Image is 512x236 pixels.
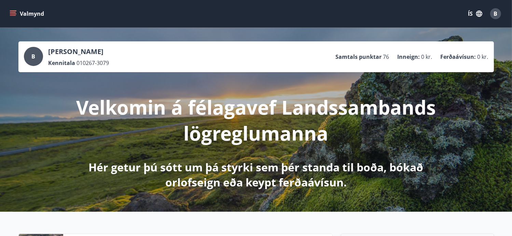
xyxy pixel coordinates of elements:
button: menu [8,8,47,20]
button: B [487,5,504,22]
span: B [31,53,35,60]
span: 0 kr. [478,53,488,61]
span: B [494,10,498,17]
span: 76 [383,53,389,61]
span: 0 kr. [421,53,432,61]
p: Kennitala [49,59,75,67]
p: [PERSON_NAME] [49,47,109,56]
p: Hér getur þú sótt um þá styrki sem þér standa til boða, bókað orlofseign eða keypt ferðaávísun. [76,160,437,190]
p: Inneign : [398,53,420,61]
p: Samtals punktar [336,53,382,61]
p: Velkomin á félagavef Landssambands lögreglumanna [76,94,437,146]
span: 010267-3079 [77,59,109,67]
button: ÍS [464,8,486,20]
p: Ferðaávísun : [441,53,476,61]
